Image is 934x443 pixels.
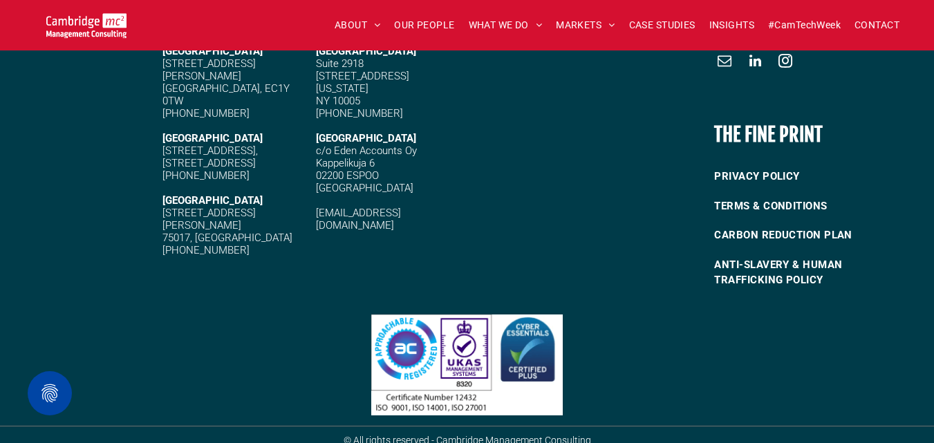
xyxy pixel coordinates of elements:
[46,13,127,38] img: Cambridge MC Logo
[622,15,702,36] a: CASE STUDIES
[714,250,902,295] a: ANTI-SLAVERY & HUMAN TRAFFICKING POLICY
[162,207,256,232] span: [STREET_ADDRESS][PERSON_NAME]
[775,50,796,75] a: instagram
[714,162,902,191] a: PRIVACY POLICY
[316,144,417,194] span: c/o Eden Accounts Oy Kappelikuja 6 02200 ESPOO [GEOGRAPHIC_DATA]
[162,107,250,120] span: [PHONE_NUMBER]
[745,50,765,75] a: linkedin
[714,191,902,221] a: TERMS & CONDITIONS
[162,232,292,244] span: 75017, [GEOGRAPHIC_DATA]
[371,314,563,415] img: Three certification logos: Approachable Registered, UKAS Management Systems with a tick and certi...
[316,57,364,70] span: Suite 2918
[714,122,823,147] b: THE FINE PRINT
[162,244,250,256] span: [PHONE_NUMBER]
[848,15,906,36] a: CONTACT
[714,220,902,250] a: CARBON REDUCTION PLAN
[702,15,761,36] a: INSIGHTS
[714,50,735,75] a: email
[316,107,403,120] span: [PHONE_NUMBER]
[46,15,127,30] a: Your Business Transformed | Cambridge Management Consulting
[162,45,263,57] strong: [GEOGRAPHIC_DATA]
[328,15,388,36] a: ABOUT
[162,144,258,157] span: [STREET_ADDRESS],
[387,15,461,36] a: OUR PEOPLE
[316,70,409,82] span: [STREET_ADDRESS]
[316,45,416,57] span: [GEOGRAPHIC_DATA]
[162,194,263,207] strong: [GEOGRAPHIC_DATA]
[162,157,256,169] span: [STREET_ADDRESS]
[549,15,622,36] a: MARKETS
[462,15,550,36] a: WHAT WE DO
[162,57,290,107] span: [STREET_ADDRESS][PERSON_NAME] [GEOGRAPHIC_DATA], EC1Y 0TW
[316,82,368,95] span: [US_STATE]
[162,132,263,144] strong: [GEOGRAPHIC_DATA]
[316,132,416,144] span: [GEOGRAPHIC_DATA]
[316,207,401,232] a: [EMAIL_ADDRESS][DOMAIN_NAME]
[162,169,250,182] span: [PHONE_NUMBER]
[316,95,360,107] span: NY 10005
[761,15,848,36] a: #CamTechWeek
